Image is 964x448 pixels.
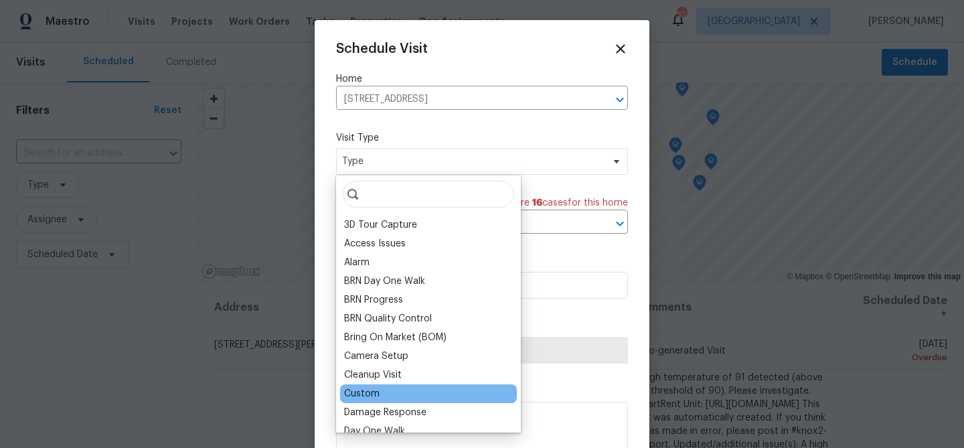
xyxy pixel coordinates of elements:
[490,196,628,210] span: There are case s for this home
[344,425,405,438] div: Day One Walk
[344,237,406,250] div: Access Issues
[613,42,628,56] span: Close
[344,293,403,307] div: BRN Progress
[344,350,408,363] div: Camera Setup
[344,275,425,288] div: BRN Day One Walk
[344,406,426,419] div: Damage Response
[344,331,447,344] div: Bring On Market (BOM)
[611,214,629,233] button: Open
[336,131,628,145] label: Visit Type
[344,256,370,269] div: Alarm
[344,312,432,325] div: BRN Quality Control
[344,368,402,382] div: Cleanup Visit
[336,89,590,110] input: Enter in an address
[344,218,417,232] div: 3D Tour Capture
[342,155,602,168] span: Type
[344,387,380,400] div: Custom
[611,90,629,109] button: Open
[336,72,628,86] label: Home
[336,42,428,56] span: Schedule Visit
[532,198,542,208] span: 16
